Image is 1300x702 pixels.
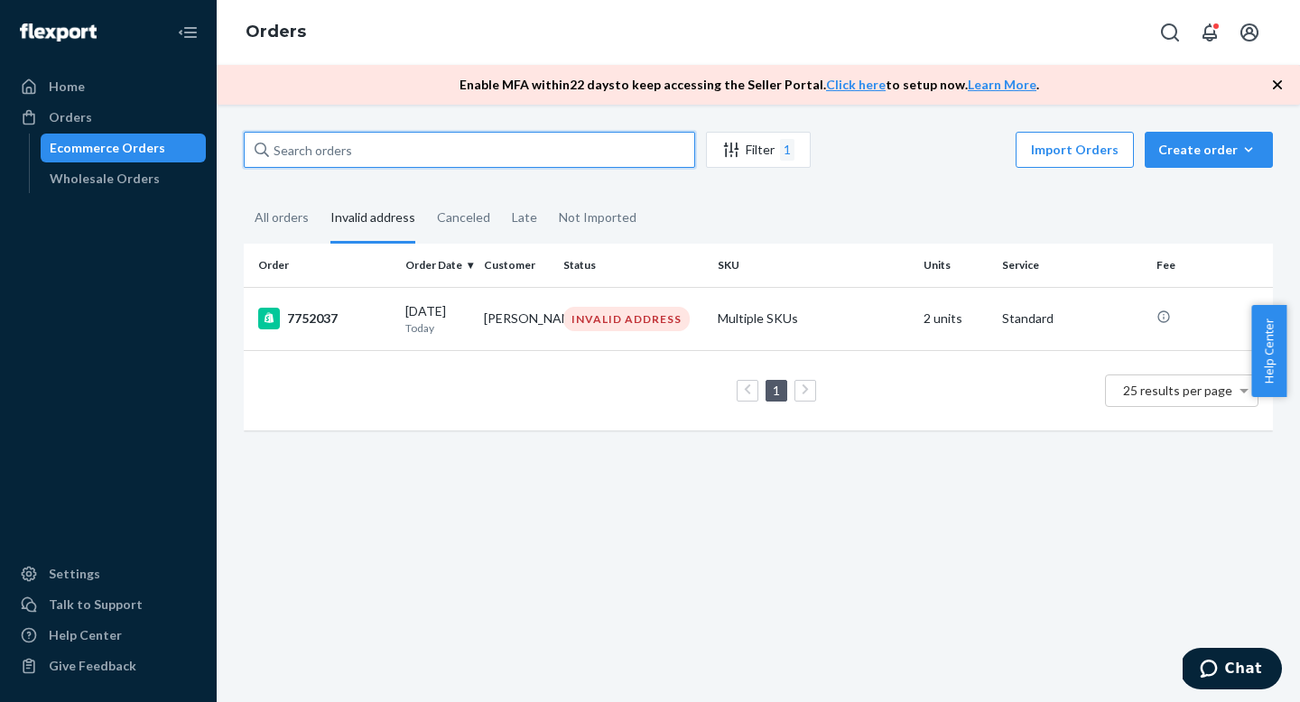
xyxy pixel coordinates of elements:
a: Orders [246,22,306,42]
div: Invalid address [330,194,415,244]
a: Learn More [968,77,1036,92]
div: Create order [1158,141,1259,159]
td: Multiple SKUs [710,287,916,350]
th: Units [916,244,995,287]
div: Talk to Support [49,596,143,614]
div: Late [512,194,537,241]
button: Give Feedback [11,651,206,680]
div: [DATE] [405,302,469,336]
th: Service [995,244,1149,287]
a: Home [11,72,206,101]
a: Wholesale Orders [41,164,207,193]
div: Wholesale Orders [50,170,160,188]
button: Create order [1145,132,1273,168]
div: Orders [49,108,92,126]
p: Today [405,320,469,336]
td: 2 units [916,287,995,350]
a: Ecommerce Orders [41,134,207,162]
p: Standard [1002,309,1142,328]
th: Order [244,244,398,287]
button: Help Center [1251,305,1286,397]
ol: breadcrumbs [231,6,320,59]
div: Filter [707,139,810,161]
div: Help Center [49,626,122,644]
img: Flexport logo [20,23,97,42]
div: All orders [255,194,309,241]
button: Open notifications [1192,14,1228,51]
button: Talk to Support [11,590,206,619]
div: Settings [49,565,100,583]
div: Canceled [437,194,490,241]
a: Click here [826,77,886,92]
button: Close Navigation [170,14,206,51]
div: 7752037 [258,308,391,329]
a: Help Center [11,621,206,650]
span: 25 results per page [1123,383,1232,398]
a: Page 1 is your current page [769,383,784,398]
div: INVALID ADDRESS [563,307,690,331]
th: Order Date [398,244,477,287]
button: Filter [706,132,811,168]
div: Customer [484,257,548,272]
p: Enable MFA within 22 days to keep accessing the Seller Portal. to setup now. . [460,76,1039,94]
a: Orders [11,103,206,132]
input: Search orders [244,132,695,168]
button: Open account menu [1231,14,1267,51]
div: Give Feedback [49,657,136,675]
iframe: Opens a widget where you can chat to one of our agents [1183,648,1282,693]
div: Ecommerce Orders [50,139,165,157]
button: Import Orders [1016,132,1134,168]
th: Status [556,244,710,287]
th: SKU [710,244,916,287]
button: Open Search Box [1152,14,1188,51]
div: Home [49,78,85,96]
td: [PERSON_NAME] [477,287,555,350]
a: Settings [11,559,206,588]
div: 1 [780,139,794,161]
div: Not Imported [559,194,636,241]
th: Fee [1149,244,1273,287]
